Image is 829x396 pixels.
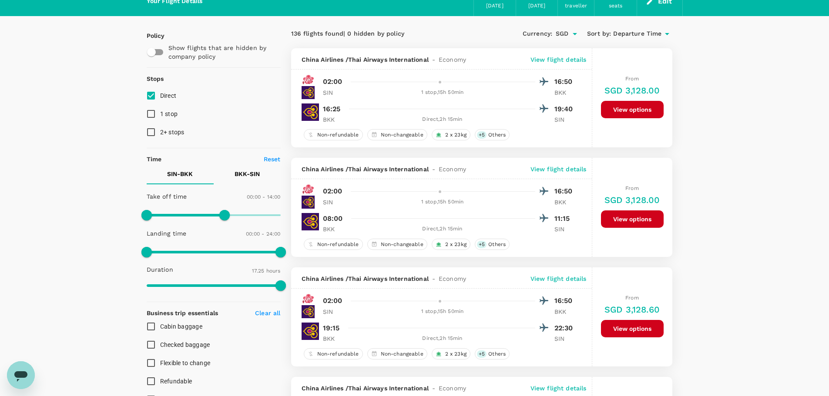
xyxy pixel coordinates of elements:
img: TG [302,86,315,99]
div: +5Others [475,239,510,250]
h6: SGD 3,128.00 [604,83,660,97]
img: TG [302,323,319,340]
span: From [625,295,639,301]
div: +5Others [475,348,510,359]
p: BKK [554,88,576,97]
p: View flight details [530,165,587,173]
div: Direct , 2h 15min [350,115,535,124]
span: Economy [439,384,466,393]
p: SIN - BKK [167,170,193,178]
span: - [429,165,439,173]
span: Refundable [160,378,192,385]
p: 19:40 [554,104,576,114]
p: Time [147,155,162,163]
p: 08:00 [323,213,343,224]
span: Economy [439,274,466,283]
p: BKK [554,307,576,316]
img: CI [302,292,315,305]
span: China Airlines / Thai Airways International [302,55,429,64]
p: 16:50 [554,296,576,306]
div: [DATE] [486,2,503,10]
span: Others [485,131,509,139]
span: Checked baggage [160,341,210,348]
p: Clear all [255,309,280,317]
p: SIN [554,334,576,343]
img: CI [302,73,315,86]
span: From [625,76,639,82]
p: 16:50 [554,186,576,196]
strong: Stops [147,75,164,82]
span: Economy [439,55,466,64]
p: SIN [323,307,345,316]
span: 1 stop [160,110,178,117]
span: 2 x 23kg [442,350,470,358]
div: Non-refundable [304,239,363,250]
div: Non-changeable [367,348,427,359]
span: 2+ stops [160,129,185,136]
span: Direct [160,92,177,99]
p: BKK [323,334,345,343]
p: SIN [323,88,345,97]
div: Non-changeable [367,239,427,250]
div: +5Others [475,129,510,140]
p: BKK [554,198,576,206]
div: 1 stop , 15h 50min [350,307,535,316]
span: + 5 [477,131,487,139]
span: + 5 [477,241,487,248]
div: 136 flights found | 0 hidden by policy [291,29,482,39]
span: Departure Time [613,29,661,39]
span: Non-refundable [314,131,362,139]
button: View options [601,320,664,337]
span: Currency : [523,29,552,39]
p: Take off time [147,192,187,201]
p: BKK - SIN [235,170,260,178]
span: Economy [439,165,466,173]
div: Non-changeable [367,129,427,140]
span: 00:00 - 24:00 [246,231,281,237]
p: SIN [554,225,576,233]
img: TG [302,196,315,209]
img: CI [302,183,315,196]
span: - [429,55,439,64]
span: 17.25 hours [252,268,281,274]
p: View flight details [530,274,587,283]
span: From [625,185,639,191]
p: BKK [323,225,345,233]
p: View flight details [530,55,587,64]
div: 1 stop , 15h 50min [350,198,535,206]
button: View options [601,101,664,118]
img: TG [302,103,319,121]
p: 19:15 [323,323,340,333]
p: Duration [147,265,173,274]
iframe: Button to launch messaging window [7,361,35,389]
span: China Airlines / Thai Airways International [302,274,429,283]
span: Others [485,241,509,248]
button: Open [569,28,581,40]
span: Cabin baggage [160,323,202,330]
p: 11:15 [554,213,576,224]
div: 2 x 23kg [432,129,470,140]
p: SIN [323,198,345,206]
img: TG [302,213,319,230]
p: 02:00 [323,77,342,87]
div: 2 x 23kg [432,239,470,250]
p: 16:50 [554,77,576,87]
div: 2 x 23kg [432,348,470,359]
p: BKK [323,115,345,124]
div: Non-refundable [304,348,363,359]
div: Non-refundable [304,129,363,140]
span: - [429,274,439,283]
p: Reset [264,155,281,163]
p: Landing time [147,229,187,238]
button: View options [601,210,664,228]
div: traveller [565,2,587,10]
p: View flight details [530,384,587,393]
div: [DATE] [528,2,546,10]
span: Sort by : [587,29,611,39]
span: 00:00 - 14:00 [247,194,281,200]
img: TG [302,305,315,318]
strong: Business trip essentials [147,309,218,316]
p: 16:25 [323,104,341,114]
span: Flexible to change [160,359,211,366]
div: Direct , 2h 15min [350,225,535,233]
